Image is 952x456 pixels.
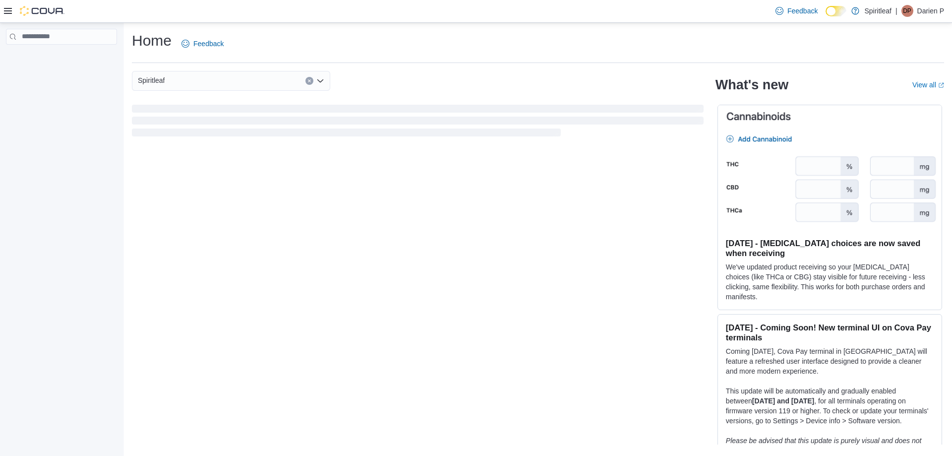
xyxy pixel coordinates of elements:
a: View allExternal link [912,81,944,89]
svg: External link [938,82,944,88]
p: We've updated product receiving so your [MEDICAL_DATA] choices (like THCa or CBG) stay visible fo... [726,262,934,302]
h3: [DATE] - Coming Soon! New terminal UI on Cova Pay terminals [726,323,934,342]
nav: Complex example [6,47,117,70]
span: Feedback [193,39,224,49]
button: Clear input [305,77,313,85]
span: Spiritleaf [138,74,165,86]
p: Coming [DATE], Cova Pay terminal in [GEOGRAPHIC_DATA] will feature a refreshed user interface des... [726,346,934,376]
input: Dark Mode [826,6,846,16]
img: Cova [20,6,64,16]
p: Spiritleaf [864,5,891,17]
button: Open list of options [316,77,324,85]
h3: [DATE] - [MEDICAL_DATA] choices are now saved when receiving [726,238,934,258]
p: Darien P [917,5,944,17]
h1: Home [132,31,172,51]
p: | [895,5,897,17]
em: Please be advised that this update is purely visual and does not impact payment functionality. [726,437,922,455]
span: Feedback [787,6,818,16]
a: Feedback [772,1,822,21]
p: This update will be automatically and gradually enabled between , for all terminals operating on ... [726,386,934,426]
span: DP [903,5,911,17]
span: Loading [132,107,704,138]
h2: What's new [715,77,788,93]
a: Feedback [178,34,228,54]
div: Darien P [901,5,913,17]
strong: [DATE] and [DATE] [752,397,814,405]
